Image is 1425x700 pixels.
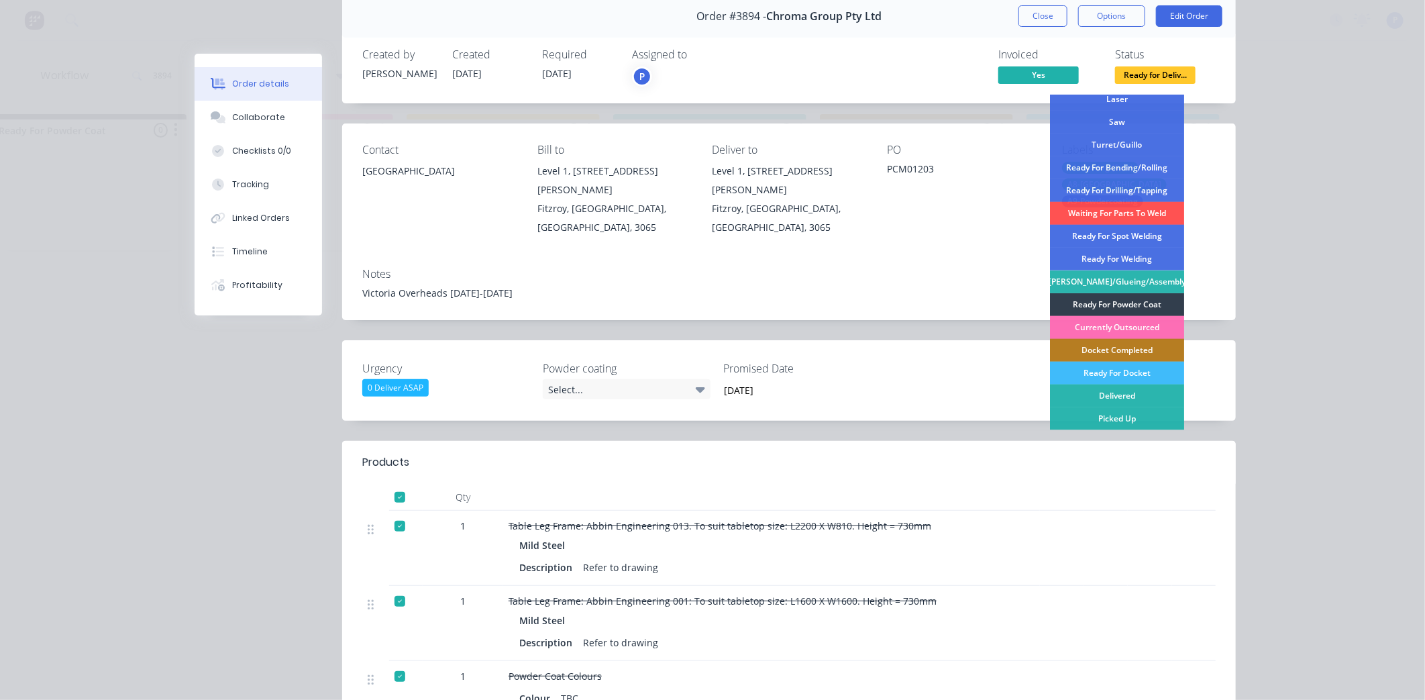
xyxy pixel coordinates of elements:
button: Tracking [195,168,322,201]
div: Refer to drawing [578,558,664,577]
div: Bill to [537,144,691,156]
div: Docket Completed [1050,339,1184,362]
span: Powder Coat Colours [509,670,602,683]
span: Yes [998,66,1079,83]
div: Created [452,48,526,61]
div: Level 1, [STREET_ADDRESS][PERSON_NAME] [537,162,691,199]
label: Powder coating [543,360,710,377]
div: Fitzroy, [GEOGRAPHIC_DATA], [GEOGRAPHIC_DATA], 3065 [712,199,866,237]
div: PO [887,144,1041,156]
div: Status [1115,48,1216,61]
div: Timeline [232,246,268,258]
span: [DATE] [542,67,572,80]
div: Created by [362,48,436,61]
button: Profitability [195,268,322,302]
button: Linked Orders [195,201,322,235]
div: [GEOGRAPHIC_DATA] [362,162,516,181]
div: Level 1, [STREET_ADDRESS][PERSON_NAME] [712,162,866,199]
div: Products [362,454,409,470]
span: 1 [460,669,466,683]
div: Mild Steel [519,536,570,555]
div: Order details [232,78,289,90]
div: Waiting For Parts To Weld [1050,202,1184,225]
div: Deliver to [712,144,866,156]
button: Close [1018,5,1067,27]
div: Level 1, [STREET_ADDRESS][PERSON_NAME]Fitzroy, [GEOGRAPHIC_DATA], [GEOGRAPHIC_DATA], 3065 [537,162,691,237]
div: Picked Up [1050,407,1184,430]
div: Currently Outsourced [1050,316,1184,339]
label: Promised Date [723,360,891,377]
input: Enter date [715,380,882,400]
div: Ready For Bending/Rolling [1050,156,1184,179]
div: Victoria Overheads [DATE]-[DATE] [362,286,1216,300]
span: Order #3894 - [696,10,766,23]
button: P [632,66,652,87]
div: PCM01203 [887,162,1041,181]
div: Ready For Docket [1050,362,1184,385]
button: Ready for Deliv... [1115,66,1196,87]
div: Laser [1050,88,1184,111]
div: Required [542,48,616,61]
div: Profitability [232,279,282,291]
div: Ready For Drilling/Tapping [1050,179,1184,202]
div: Tracking [232,179,269,191]
span: 1 [460,519,466,533]
div: Description [519,633,578,652]
div: [PERSON_NAME]/Glueing/Assembly [1050,270,1184,293]
span: Ready for Deliv... [1115,66,1196,83]
div: Invoiced [998,48,1099,61]
div: Saw [1050,111,1184,134]
span: Table Leg Frame: Abbin Engineering 001: To suit tabletop size: L1600 X W1600. Height = 730mm [509,595,937,607]
button: Timeline [195,235,322,268]
div: Level 1, [STREET_ADDRESS][PERSON_NAME]Fitzroy, [GEOGRAPHIC_DATA], [GEOGRAPHIC_DATA], 3065 [712,162,866,237]
span: Table Leg Frame: Abbin Engineering 013. To suit tabletop size: L2200 X W810. Height = 730mm [509,519,931,532]
div: Collaborate [232,111,285,123]
div: Fitzroy, [GEOGRAPHIC_DATA], [GEOGRAPHIC_DATA], 3065 [537,199,691,237]
div: Contact [362,144,516,156]
div: Ready For Spot Welding [1050,225,1184,248]
div: Assigned to [632,48,766,61]
div: Delivered [1050,385,1184,407]
button: Options [1078,5,1145,27]
div: Turret/Guillo [1050,134,1184,156]
label: Urgency [362,360,530,377]
div: Linked Orders [232,212,290,224]
div: [GEOGRAPHIC_DATA] [362,162,516,205]
div: 0 Deliver ASAP [362,379,429,397]
div: Checklists 0/0 [232,145,291,157]
div: Qty [423,484,503,511]
div: Ready For Welding [1050,248,1184,270]
div: Mild Steel [519,611,570,630]
button: Edit Order [1156,5,1222,27]
button: Collaborate [195,101,322,134]
div: Description [519,558,578,577]
div: [PERSON_NAME] [362,66,436,81]
div: Select... [543,379,710,399]
div: Refer to drawing [578,633,664,652]
button: Order details [195,67,322,101]
span: 1 [460,594,466,608]
div: Notes [362,268,1216,281]
div: Ready For Powder Coat [1050,293,1184,316]
button: Checklists 0/0 [195,134,322,168]
span: [DATE] [452,67,482,80]
span: Chroma Group Pty Ltd [766,10,882,23]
